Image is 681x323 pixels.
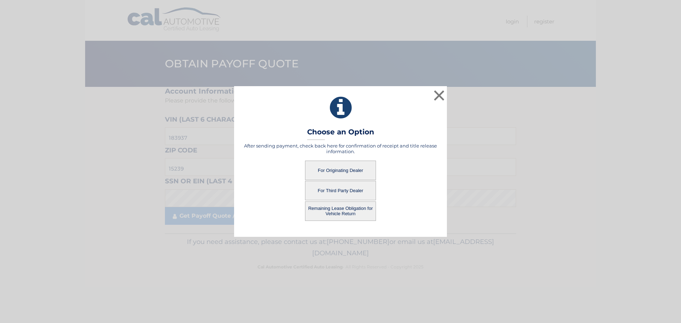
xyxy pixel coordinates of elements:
button: For Originating Dealer [305,161,376,180]
h3: Choose an Option [307,128,374,140]
button: × [432,88,446,102]
button: For Third Party Dealer [305,181,376,200]
h5: After sending payment, check back here for confirmation of receipt and title release information. [243,143,438,154]
button: Remaining Lease Obligation for Vehicle Return [305,201,376,221]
